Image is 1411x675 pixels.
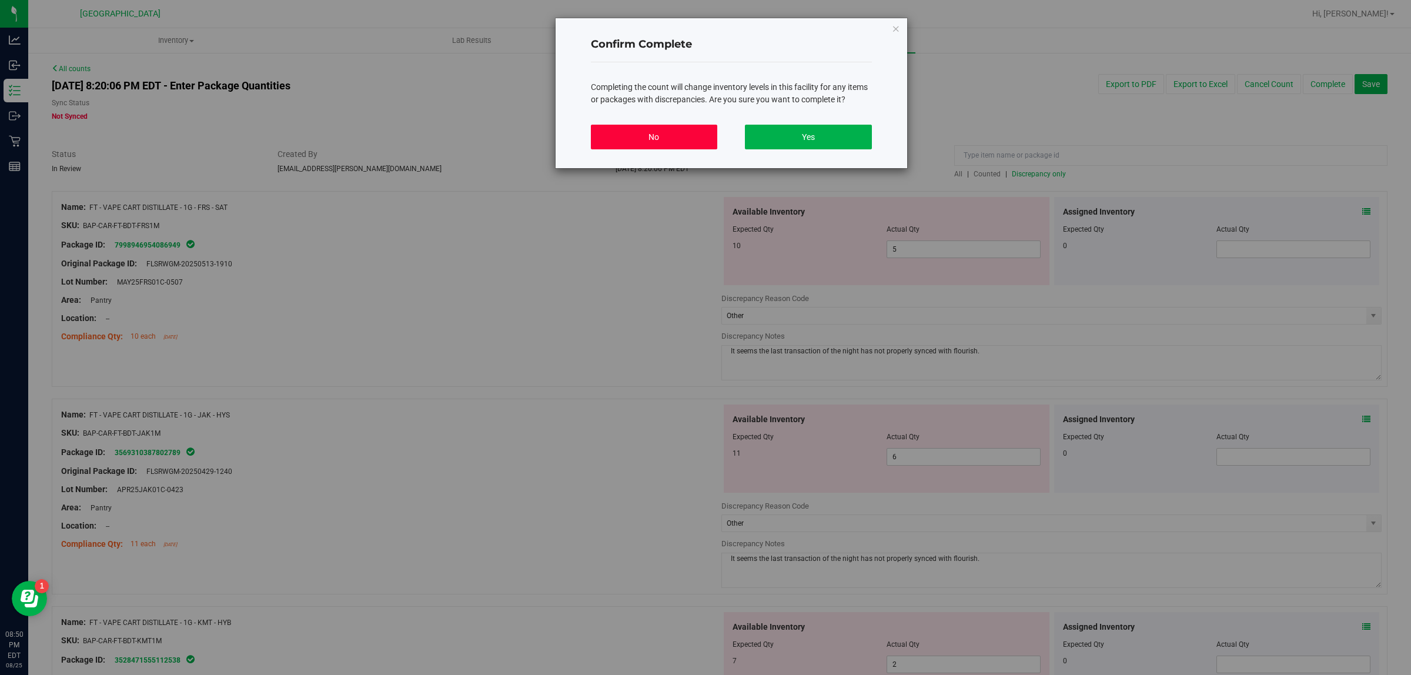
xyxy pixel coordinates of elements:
button: No [591,125,717,149]
h4: Confirm Complete [591,37,872,52]
span: Completing the count will change inventory levels in this facility for any items or packages with... [591,82,868,104]
iframe: Resource center unread badge [35,579,49,593]
iframe: Resource center [12,581,47,616]
button: Yes [745,125,871,149]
